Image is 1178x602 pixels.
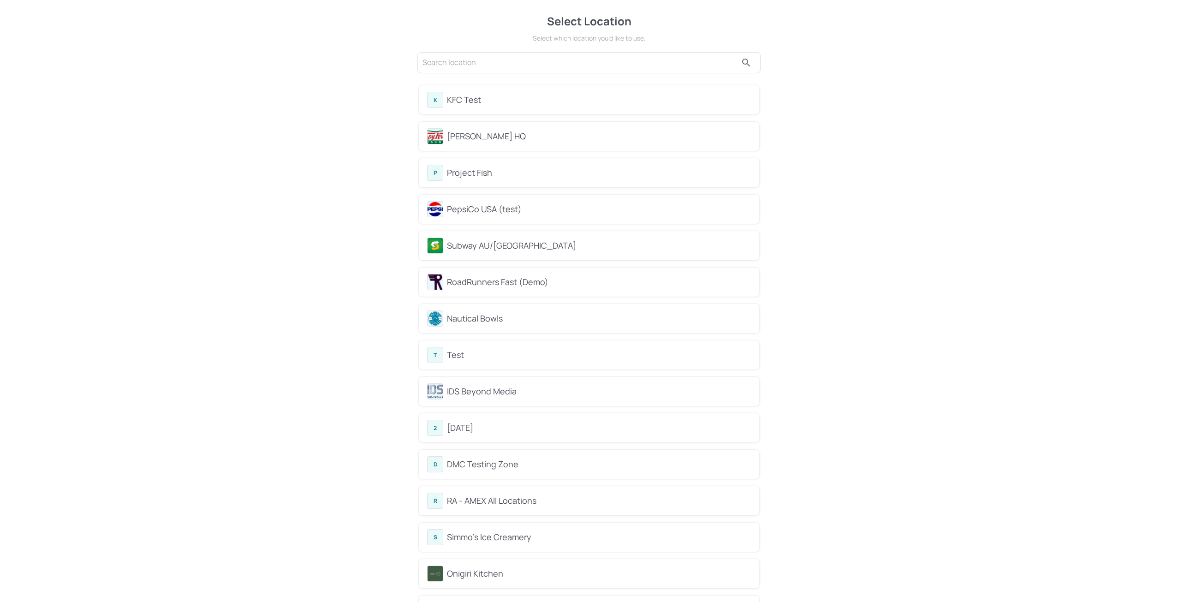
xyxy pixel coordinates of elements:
input: Search location [422,55,737,70]
div: K [427,92,443,108]
img: avatar [428,202,443,217]
div: 2 [427,420,443,436]
img: avatar [428,566,443,581]
div: T [427,347,443,363]
div: Test [447,349,751,361]
div: Nautical Bowls [447,312,751,325]
img: avatar [428,384,443,399]
div: IDS Beyond Media [447,385,751,398]
div: RA - AMEX All Locations [447,495,751,507]
div: DMC Testing Zone [447,458,751,471]
div: RoadRunners Fast (Demo) [447,276,751,288]
div: Simmo's Ice Creamery [447,531,751,543]
div: KFC Test [447,94,751,106]
img: avatar [428,238,443,253]
div: [PERSON_NAME] HQ [447,130,751,143]
img: avatar [428,129,443,144]
button: search [737,54,756,72]
div: PepsiCo USA (test) [447,203,751,215]
div: D [427,456,443,472]
img: avatar [428,311,443,326]
div: Subway AU/[GEOGRAPHIC_DATA] [447,239,751,252]
div: Select which location you’d like to use. [416,33,762,43]
div: [DATE] [447,422,751,434]
div: Onigiri Kitchen [447,567,751,580]
div: Project Fish [447,167,751,179]
div: R [427,493,443,509]
div: Select Location [416,13,762,30]
img: avatar [428,274,443,290]
div: S [427,529,443,545]
div: P [427,165,443,181]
